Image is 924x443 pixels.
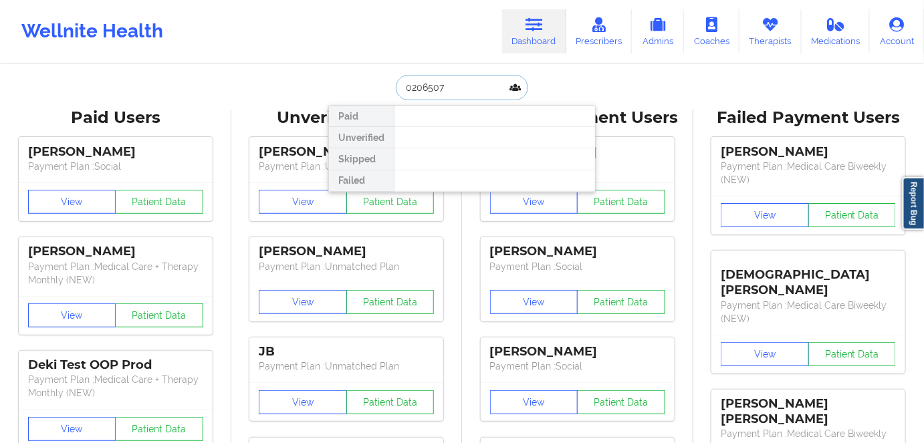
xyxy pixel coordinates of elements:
[259,160,434,173] p: Payment Plan : Unmatched Plan
[490,190,578,214] button: View
[739,9,802,53] a: Therapists
[808,203,897,227] button: Patient Data
[490,260,665,273] p: Payment Plan : Social
[490,290,578,314] button: View
[9,108,222,128] div: Paid Users
[28,373,203,400] p: Payment Plan : Medical Care + Therapy Monthly (NEW)
[490,390,578,414] button: View
[28,417,116,441] button: View
[903,177,924,230] a: Report Bug
[808,342,897,366] button: Patient Data
[802,9,871,53] a: Medications
[502,9,566,53] a: Dashboard
[346,390,435,414] button: Patient Data
[566,9,632,53] a: Prescribers
[28,303,116,327] button: View
[577,190,665,214] button: Patient Data
[721,203,809,227] button: View
[870,9,924,53] a: Account
[721,342,809,366] button: View
[28,244,203,259] div: [PERSON_NAME]
[632,9,684,53] a: Admins
[259,260,434,273] p: Payment Plan : Unmatched Plan
[28,357,203,373] div: Deki Test OOP Prod
[259,190,347,214] button: View
[329,170,394,192] div: Failed
[259,290,347,314] button: View
[490,344,665,359] div: [PERSON_NAME]
[28,190,116,214] button: View
[259,344,434,359] div: JB
[329,127,394,148] div: Unverified
[721,396,896,427] div: [PERSON_NAME] [PERSON_NAME]
[115,417,203,441] button: Patient Data
[721,160,896,186] p: Payment Plan : Medical Care Biweekly (NEW)
[115,303,203,327] button: Patient Data
[329,106,394,127] div: Paid
[115,190,203,214] button: Patient Data
[577,290,665,314] button: Patient Data
[259,359,434,373] p: Payment Plan : Unmatched Plan
[28,160,203,173] p: Payment Plan : Social
[721,144,896,160] div: [PERSON_NAME]
[28,144,203,160] div: [PERSON_NAME]
[490,244,665,259] div: [PERSON_NAME]
[703,108,915,128] div: Failed Payment Users
[346,190,435,214] button: Patient Data
[241,108,453,128] div: Unverified Users
[490,359,665,373] p: Payment Plan : Social
[346,290,435,314] button: Patient Data
[259,390,347,414] button: View
[721,299,896,325] p: Payment Plan : Medical Care Biweekly (NEW)
[329,148,394,170] div: Skipped
[28,260,203,287] p: Payment Plan : Medical Care + Therapy Monthly (NEW)
[721,257,896,298] div: [DEMOGRAPHIC_DATA][PERSON_NAME]
[259,144,434,160] div: [PERSON_NAME]
[259,244,434,259] div: [PERSON_NAME]
[577,390,665,414] button: Patient Data
[684,9,739,53] a: Coaches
